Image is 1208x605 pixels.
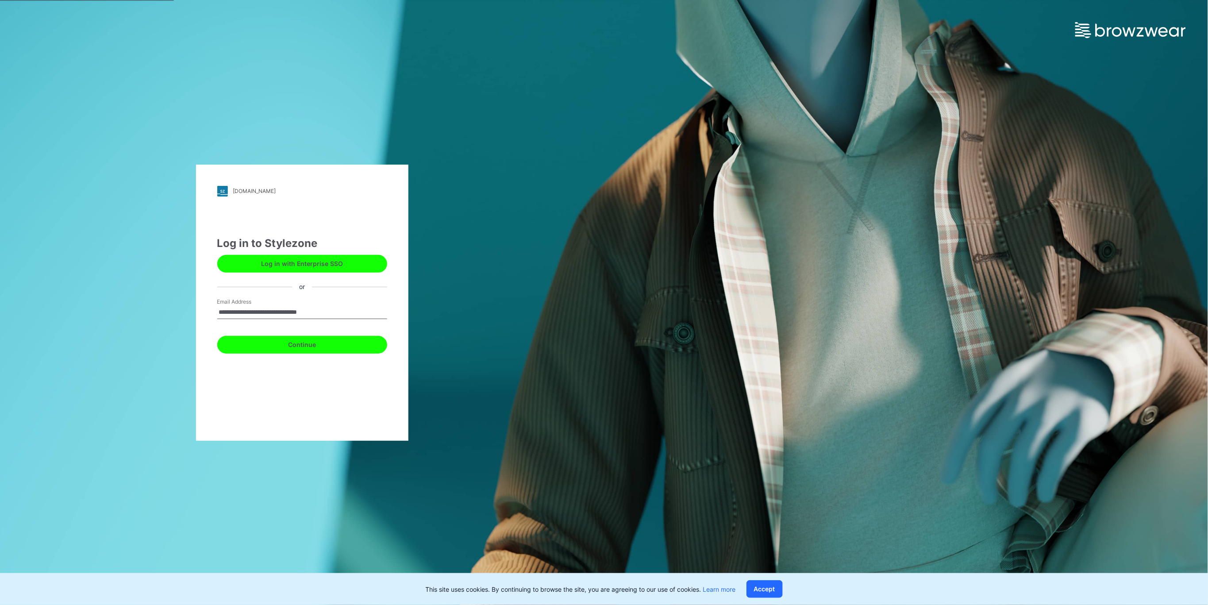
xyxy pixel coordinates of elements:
[217,255,387,273] button: Log in with Enterprise SSO
[217,336,387,354] button: Continue
[426,585,736,594] p: This site uses cookies. By continuing to browse the site, you are agreeing to our use of cookies.
[233,188,276,194] div: [DOMAIN_NAME]
[217,186,387,197] a: [DOMAIN_NAME]
[292,282,312,292] div: or
[217,186,228,197] img: stylezone-logo.562084cfcfab977791bfbf7441f1a819.svg
[746,580,783,598] button: Accept
[1075,22,1186,38] img: browzwear-logo.e42bd6dac1945053ebaf764b6aa21510.svg
[703,586,736,593] a: Learn more
[217,298,279,306] label: Email Address
[217,235,387,251] div: Log in to Stylezone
